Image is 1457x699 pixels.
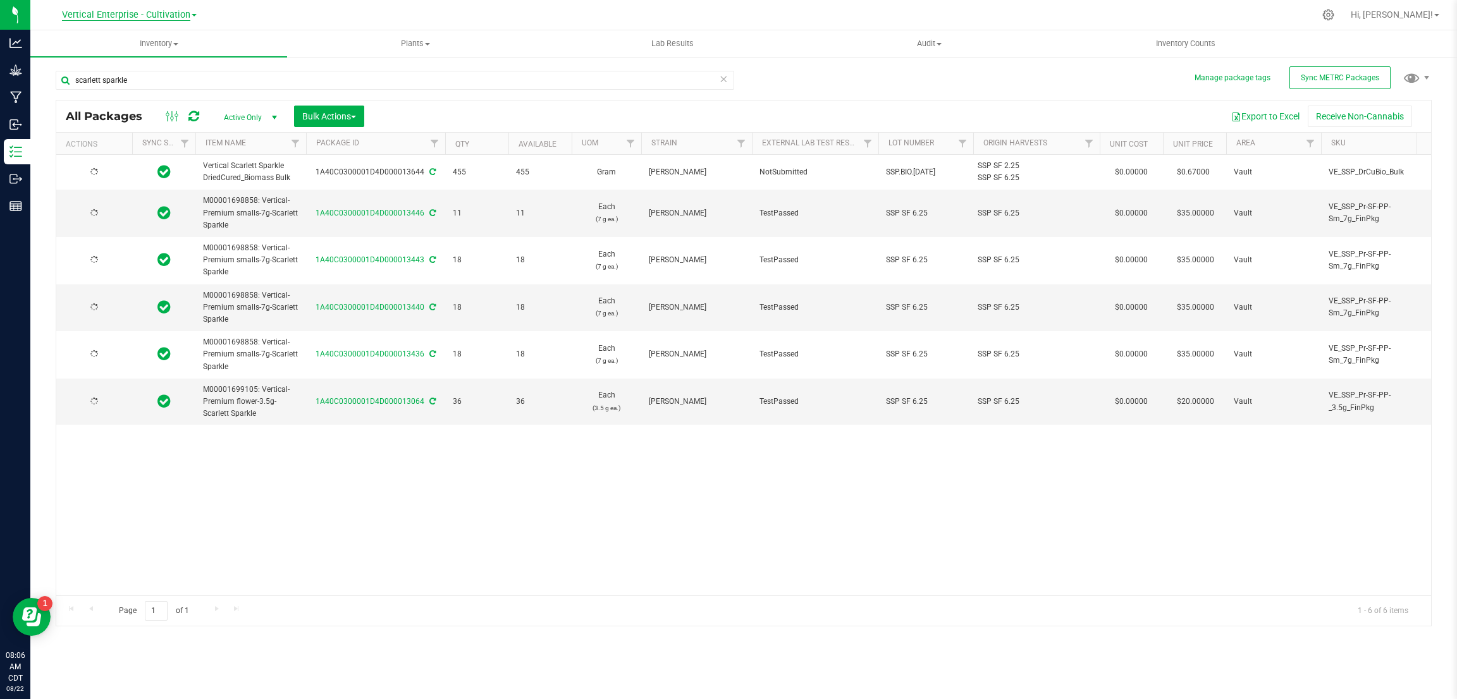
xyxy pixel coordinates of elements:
[886,301,966,313] span: SSP SF 6.25
[579,343,634,367] span: Each
[651,138,677,147] a: Strain
[1236,138,1255,147] a: Area
[886,166,966,178] span: SSP.BIO.[DATE]
[1110,140,1148,149] a: Unit Cost
[1171,251,1220,269] span: $35.00000
[544,30,801,57] a: Lab Results
[1329,389,1424,413] span: VE_SSP_Pr-SF-PP-_3.5g_FinPkg
[427,209,436,217] span: Sync from Compliance System
[9,118,22,131] inline-svg: Inbound
[516,254,564,266] span: 18
[801,38,1057,49] span: Audit
[516,348,564,360] span: 18
[1173,140,1213,149] a: Unit Price
[579,389,634,413] span: Each
[316,397,424,406] a: 1A40C0300001D4D000013064
[649,348,744,360] span: [PERSON_NAME]
[762,138,861,147] a: External Lab Test Result
[649,396,744,408] span: [PERSON_NAME]
[1234,396,1313,408] span: Vault
[206,138,246,147] a: Item Name
[1223,106,1308,127] button: Export to Excel
[145,601,168,621] input: 1
[316,209,424,217] a: 1A40C0300001D4D000013446
[157,204,171,222] span: In Sync
[886,207,966,219] span: SSP SF 6.25
[731,133,752,154] a: Filter
[108,601,199,621] span: Page of 1
[427,167,436,176] span: Sync from Compliance System
[1195,73,1270,83] button: Manage package tags
[858,133,878,154] a: Filter
[157,251,171,269] span: In Sync
[719,71,728,87] span: Clear
[37,596,52,611] iframe: Resource center unread badge
[287,30,544,57] a: Plants
[453,254,501,266] span: 18
[1171,163,1216,181] span: $0.67000
[1289,66,1391,89] button: Sync METRC Packages
[620,133,641,154] a: Filter
[203,242,298,279] span: M00001698858: Vertical-Premium smalls-7g-Scarlett Sparkle
[203,289,298,326] span: M00001698858: Vertical-Premium smalls-7g-Scarlett Sparkle
[1100,237,1163,284] td: $0.00000
[9,173,22,185] inline-svg: Outbound
[649,254,744,266] span: [PERSON_NAME]
[579,355,634,367] p: (7 g ea.)
[759,348,871,360] span: TestPassed
[886,396,966,408] span: SSP SF 6.25
[1329,166,1424,178] span: VE_SSP_DrCuBio_Bulk
[978,396,1096,408] div: SSP SF 6.25
[62,9,190,21] span: Vertical Enterprise - Cultivation
[304,166,447,178] div: 1A40C0300001D4D000013644
[978,160,1096,172] div: SSP SF 2.25
[203,384,298,420] span: M00001699105: Vertical-Premium flower-3.5g-Scarlett Sparkle
[516,301,564,313] span: 18
[516,207,564,219] span: 11
[66,109,155,123] span: All Packages
[294,106,364,127] button: Bulk Actions
[316,138,359,147] a: Package ID
[1234,301,1313,313] span: Vault
[157,298,171,316] span: In Sync
[759,301,871,313] span: TestPassed
[1139,38,1233,49] span: Inventory Counts
[1100,379,1163,425] td: $0.00000
[519,140,556,149] a: Available
[1171,204,1220,222] span: $35.00000
[1100,190,1163,237] td: $0.00000
[9,91,22,104] inline-svg: Manufacturing
[157,392,171,410] span: In Sync
[1234,166,1313,178] span: Vault
[424,133,445,154] a: Filter
[649,207,744,219] span: [PERSON_NAME]
[6,650,25,684] p: 08:06 AM CDT
[888,138,934,147] a: Lot Number
[157,163,171,181] span: In Sync
[579,248,634,272] span: Each
[516,396,564,408] span: 36
[316,303,424,312] a: 1A40C0300001D4D000013440
[1411,133,1432,154] a: Filter
[1100,331,1163,379] td: $0.00000
[1234,207,1313,219] span: Vault
[453,348,501,360] span: 18
[978,254,1096,266] div: SSP SF 6.25
[453,396,501,408] span: 36
[1329,201,1424,225] span: VE_SSP_Pr-SF-PP-Sm_7g_FinPkg
[1329,248,1424,272] span: VE_SSP_Pr-SF-PP-Sm_7g_FinPkg
[649,301,744,313] span: [PERSON_NAME]
[1234,254,1313,266] span: Vault
[453,166,501,178] span: 455
[288,38,543,49] span: Plants
[203,336,298,373] span: M00001698858: Vertical-Premium smalls-7g-Scarlett Sparkle
[1171,392,1220,411] span: $20.00000
[285,133,306,154] a: Filter
[1100,155,1163,190] td: $0.00000
[579,307,634,319] p: (7 g ea.)
[427,255,436,264] span: Sync from Compliance System
[759,166,871,178] span: NotSubmitted
[579,166,634,178] span: Gram
[579,295,634,319] span: Each
[1331,138,1346,147] a: SKU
